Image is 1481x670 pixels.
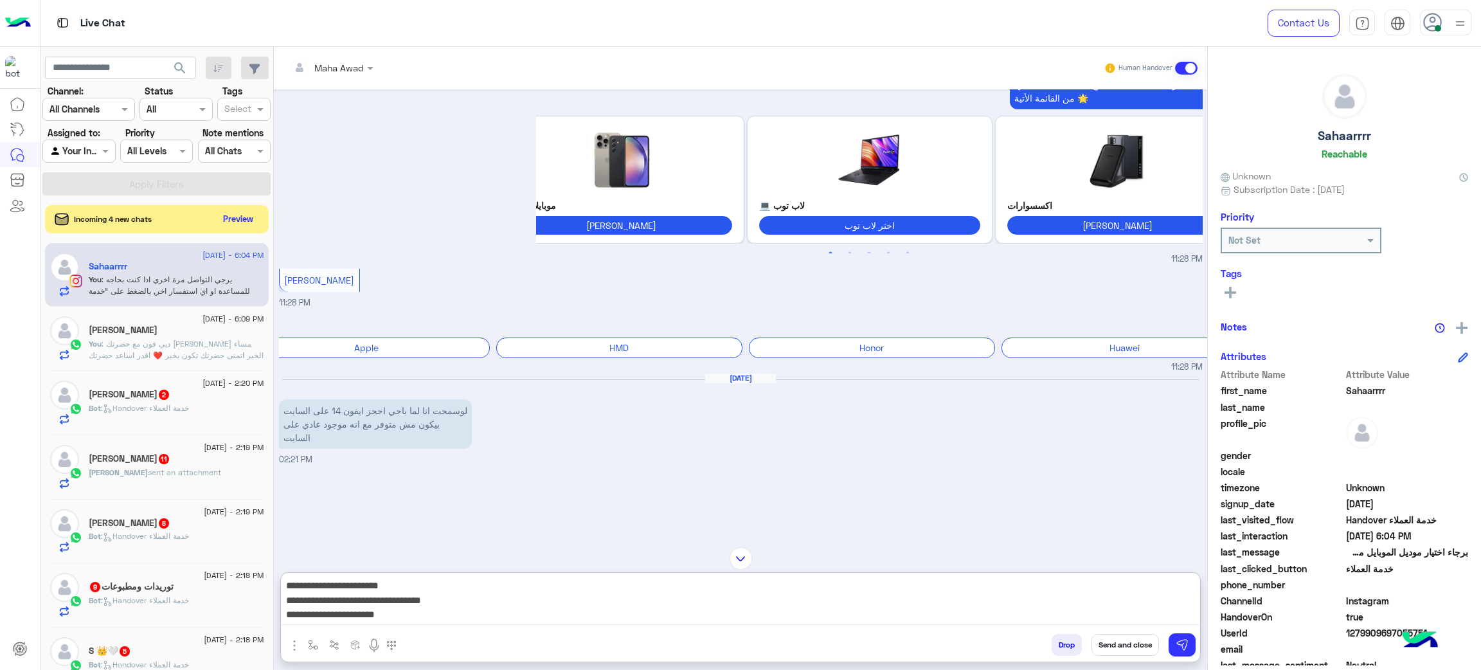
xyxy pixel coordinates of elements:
img: make a call [386,640,397,651]
span: last_interaction [1221,529,1343,543]
a: tab [1349,10,1375,37]
h5: توريدات ومطبوعات [89,581,174,592]
button: 4 of 3 [882,247,895,260]
span: last_message [1221,545,1343,559]
span: Subscription Date : [DATE] [1234,183,1345,196]
img: %D9%85%D9%88%D8%A8.png [511,128,732,192]
h6: Reachable [1322,148,1367,159]
button: search [165,57,196,84]
button: [PERSON_NAME] [511,216,732,235]
img: send message [1176,638,1189,651]
div: HMD [496,534,742,554]
div: Apple [244,534,490,554]
button: Drop [1052,634,1082,656]
span: دبي فون مع حضرتك مها عوض مساء الخير اتمنى حضرتك تكون بخير ❤️ اقدر اساعد حضرتك ازاى ؟ [89,339,264,372]
button: 3 of 3 [863,247,875,260]
img: notes [1435,323,1445,333]
span: 11 [159,454,169,464]
span: : Handover خدمة العملاء [101,403,189,413]
button: 2 of 3 [843,247,856,260]
span: last_visited_flow [1221,513,1343,527]
img: select flow [308,640,318,650]
span: timezone [1221,481,1343,494]
span: phone_number [1221,578,1343,592]
span: 5 [120,646,130,656]
span: Unknown [1221,169,1271,183]
img: defaultAdmin.png [50,316,79,345]
span: 11:28 PM [1171,253,1203,266]
span: : Handover خدمة العملاء [101,595,189,605]
span: [DATE] - 6:04 PM [202,249,264,261]
label: Tags [222,84,242,98]
p: 1/9/2025, 11:28 PM [1010,73,1203,109]
img: %D9%84%D8%A7%D8%A8%D8%AA%D9%88%D8%A8.png [759,128,980,192]
button: select flow [303,634,324,655]
h6: [DATE] [705,374,776,383]
span: 2025-07-13T21:17:32.733Z [1346,497,1469,511]
span: email [1221,642,1343,656]
span: 8 [159,518,169,529]
h5: Kariman Mohamed [89,518,170,529]
div: Huawei [1001,338,1248,358]
label: Channel: [48,84,84,98]
img: %D8%A7%D9%83%D8%B3%D8%B3%D9%88%D8%B1%D8%A7%D8%AA.png [1007,128,1228,192]
h6: Priority [1221,211,1254,222]
button: اختر لاب توب [759,216,980,235]
label: Priority [125,126,155,140]
span: Bot [89,595,101,605]
span: خدمة العملاء [1346,562,1469,575]
div: Apple [244,338,490,358]
span: 2 [159,390,169,400]
button: 1 of 3 [824,247,837,260]
img: WhatsApp [69,403,82,415]
img: hulul-logo.png [1397,619,1442,664]
div: Select [222,102,251,118]
img: tab [55,15,71,31]
span: : Handover خدمة العملاء [101,531,189,541]
h5: Ahmed Reda [89,453,170,464]
span: last_name [1221,401,1343,414]
span: You [89,275,102,284]
span: [DATE] - 2:19 PM [204,442,264,453]
img: send attachment [287,638,302,653]
img: 1403182699927242 [5,56,28,79]
img: defaultAdmin.png [50,445,79,474]
span: [DATE] - 2:20 PM [202,377,264,389]
button: Apply Filters [42,172,271,195]
span: You [89,339,102,349]
span: Bot [89,660,101,669]
span: last_clicked_button [1221,562,1343,575]
span: [DATE] - 2:19 PM [204,506,264,518]
span: gender [1221,449,1343,462]
button: [PERSON_NAME] [1007,216,1228,235]
img: defaultAdmin.png [50,573,79,602]
img: defaultAdmin.png [1346,417,1378,449]
span: locale [1221,465,1343,478]
span: profile_pic [1221,417,1343,446]
span: 8 [1346,594,1469,608]
span: Attribute Name [1221,368,1343,381]
img: send voice note [366,638,382,653]
span: [PERSON_NAME] [89,467,148,477]
label: Status [145,84,173,98]
span: 1279909697055751 [1346,626,1469,640]
img: defaultAdmin.png [50,253,79,282]
img: Logo [5,10,31,37]
span: HandoverOn [1221,610,1343,624]
img: tab [1390,16,1405,31]
img: WhatsApp [69,467,82,480]
div: Huawei [1001,534,1248,554]
span: signup_date [1221,497,1343,511]
h6: Notes [1221,321,1247,332]
span: 02:21 PM [279,455,312,464]
p: Live Chat [80,15,125,32]
span: 11:28 PM [279,298,310,307]
img: defaultAdmin.png [1323,75,1367,118]
span: [PERSON_NAME] [284,275,354,285]
h5: احمد حسن [89,389,170,400]
span: UserId [1221,626,1343,640]
button: create order [345,634,366,655]
img: defaultAdmin.png [50,381,79,410]
span: 2025-09-02T15:04:05.5484619Z [1346,529,1469,543]
h6: Attributes [1221,350,1266,362]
